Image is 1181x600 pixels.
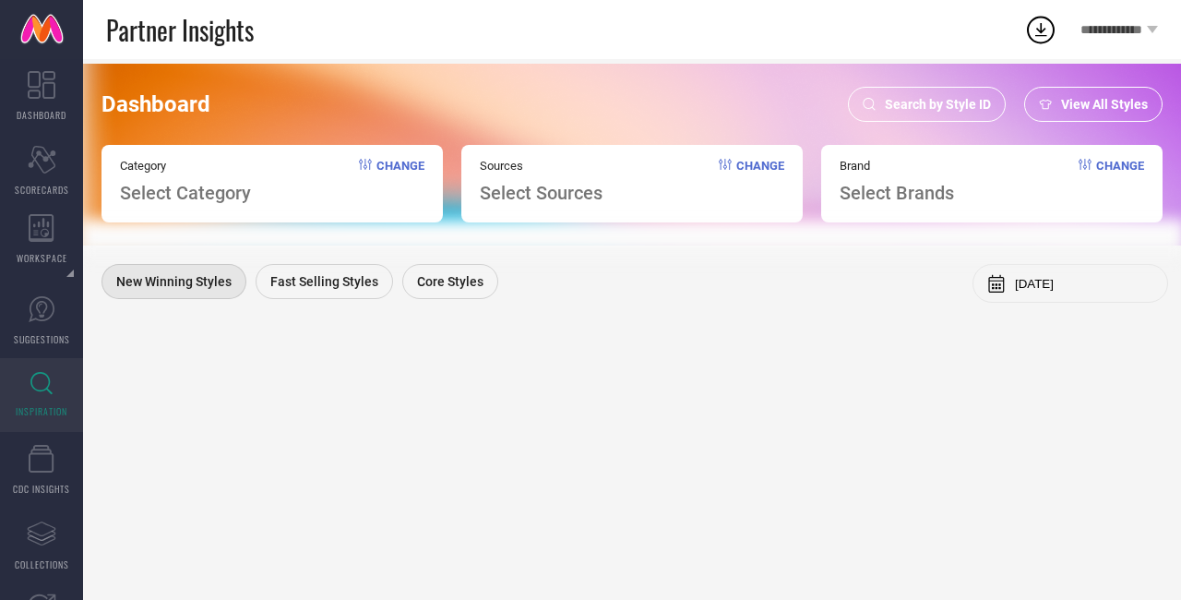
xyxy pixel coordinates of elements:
span: Change [736,159,784,204]
span: Select Sources [480,182,602,204]
span: CDC INSIGHTS [13,482,70,496]
span: Partner Insights [106,11,254,49]
span: Search by Style ID [885,97,991,112]
span: COLLECTIONS [15,558,69,571]
span: Brand [840,159,954,173]
span: SCORECARDS [15,183,69,197]
span: View All Styles [1061,97,1148,112]
span: Core Styles [417,274,483,289]
span: Category [120,159,251,173]
span: INSPIRATION [16,404,67,418]
span: SUGGESTIONS [14,332,70,346]
span: Change [1096,159,1144,204]
span: WORKSPACE [17,251,67,265]
span: Change [376,159,424,204]
div: Open download list [1024,13,1057,46]
span: Select Category [120,182,251,204]
span: Select Brands [840,182,954,204]
span: DASHBOARD [17,108,66,122]
input: Select month [1015,277,1153,291]
span: Dashboard [101,91,210,117]
span: New Winning Styles [116,274,232,289]
span: Sources [480,159,602,173]
span: Fast Selling Styles [270,274,378,289]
